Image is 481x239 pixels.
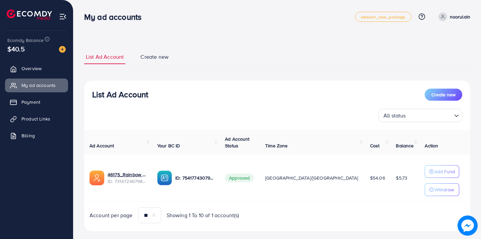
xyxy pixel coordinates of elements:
[21,132,35,139] span: Billing
[361,15,406,19] span: adreach_new_package
[382,111,407,121] span: All status
[5,129,68,142] a: Billing
[89,171,104,185] img: ic-ads-acc.e4c84228.svg
[396,175,407,181] span: $5.73
[434,186,454,194] p: Withdraw
[108,171,146,185] div: <span class='underline'>46175_Rainbow Mart_1703092077019</span></br>7314724679808335874
[89,142,114,149] span: Ad Account
[92,90,148,99] h3: List Ad Account
[225,136,250,149] span: Ad Account Status
[5,95,68,109] a: Payment
[265,175,358,181] span: [GEOGRAPHIC_DATA]/[GEOGRAPHIC_DATA]
[59,46,66,53] img: image
[84,12,147,22] h3: My ad accounts
[7,44,25,54] span: $40.5
[378,109,462,122] div: Search for option
[21,115,50,122] span: Product Links
[408,109,452,121] input: Search for option
[434,168,455,176] p: Add Fund
[89,211,133,219] span: Account per page
[140,53,169,61] span: Create new
[425,165,459,178] button: Add Fund
[157,171,172,185] img: ic-ba-acc.ded83a64.svg
[21,65,42,72] span: Overview
[425,142,438,149] span: Action
[5,62,68,75] a: Overview
[59,13,67,20] img: menu
[167,211,239,219] span: Showing 1 To 10 of 1 account(s)
[108,171,146,178] a: 46175_Rainbow Mart_1703092077019
[458,216,478,236] img: image
[370,142,380,149] span: Cost
[108,178,146,185] span: ID: 7314724679808335874
[86,53,124,61] span: List Ad Account
[425,183,459,196] button: Withdraw
[355,12,411,22] a: adreach_new_package
[175,174,214,182] p: ID: 7541774307903438866
[21,99,40,105] span: Payment
[5,112,68,126] a: Product Links
[7,37,44,44] span: Ecomdy Balance
[396,142,414,149] span: Balance
[436,12,470,21] a: noorulain
[450,13,470,21] p: noorulain
[157,142,180,149] span: Your BC ID
[21,82,56,89] span: My ad accounts
[370,175,385,181] span: $54.06
[265,142,288,149] span: Time Zone
[425,89,462,101] button: Create new
[7,9,52,20] img: logo
[225,174,254,182] span: Approved
[431,91,456,98] span: Create new
[5,79,68,92] a: My ad accounts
